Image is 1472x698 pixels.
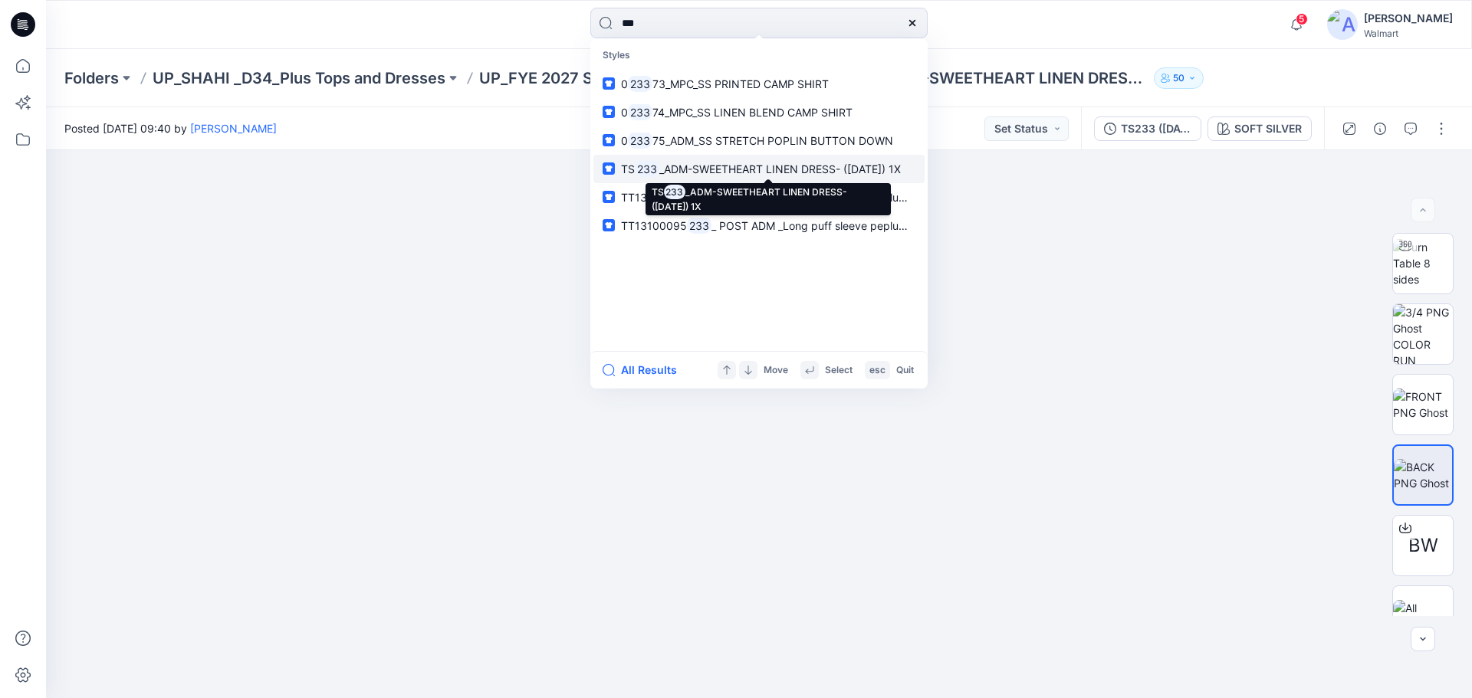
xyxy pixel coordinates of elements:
[711,191,928,204] span: _ POST ADM _Long puff sleeve peplum top
[1364,9,1453,28] div: [PERSON_NAME]
[593,211,925,240] a: TT13100095233_ POST ADM _Long puff sleeve peplum top
[593,155,925,183] a: TS233_ADM-SWEETHEART LINEN DRESS- ([DATE]) 1X
[1393,388,1453,421] img: FRONT PNG Ghost
[1154,67,1204,89] button: 50
[153,67,445,89] a: UP_SHAHI _D34_Plus Tops and Dresses
[830,67,1148,89] p: TS233_ADM-SWEETHEART LINEN DRESS- ([DATE]) 1X
[652,77,829,90] span: 73_MPC_SS PRINTED CAMP SHIRT
[628,103,652,121] mark: 233
[764,362,788,378] p: Move
[635,160,659,178] mark: 233
[621,191,687,204] span: TT13100095
[1094,116,1201,141] button: TS233 ([DATE])
[1207,116,1312,141] button: SOFT SILVER
[1234,120,1302,137] div: SOFT SILVER
[621,134,628,147] span: 0
[479,67,797,89] a: UP_FYE 2027 S2 Shahi Plus Tops and Dress
[1121,120,1191,137] div: TS233 ([DATE])
[621,106,628,119] span: 0
[869,362,886,378] p: esc
[1296,13,1308,25] span: 5
[652,106,853,119] span: 74_MPC_SS LINEN BLEND CAMP SHIRT
[593,41,925,70] p: Styles
[621,77,628,90] span: 0
[628,132,652,149] mark: 233
[1368,116,1392,141] button: Details
[64,67,119,89] a: Folders
[652,134,893,147] span: 75_ADM_SS STRETCH POPLIN BUTTON DOWN
[621,162,635,175] span: TS
[1327,9,1358,40] img: avatar
[1173,70,1184,87] p: 50
[593,70,925,98] a: 023373_MPC_SS PRINTED CAMP SHIRT
[593,98,925,126] a: 023374_MPC_SS LINEN BLEND CAMP SHIRT
[687,188,711,206] mark: 233
[593,183,925,211] a: TT13100095233_ POST ADM _Long puff sleeve peplum top
[64,120,277,136] span: Posted [DATE] 09:40 by
[1394,459,1452,491] img: BACK PNG Ghost
[1393,239,1453,287] img: Turn Table 8 sides
[825,362,853,378] p: Select
[190,122,277,135] a: [PERSON_NAME]
[896,362,914,378] p: Quit
[1364,28,1453,39] div: Walmart
[1393,600,1453,632] img: All colorways
[711,219,928,232] span: _ POST ADM _Long puff sleeve peplum top
[603,361,687,379] button: All Results
[628,75,652,93] mark: 233
[1408,532,1438,559] span: BW
[593,126,925,155] a: 023375_ADM_SS STRETCH POPLIN BUTTON DOWN
[621,219,687,232] span: TT13100095
[687,217,711,234] mark: 233
[659,162,901,175] span: _ADM-SWEETHEART LINEN DRESS- ([DATE]) 1X
[1393,304,1453,364] img: 3/4 PNG Ghost COLOR RUN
